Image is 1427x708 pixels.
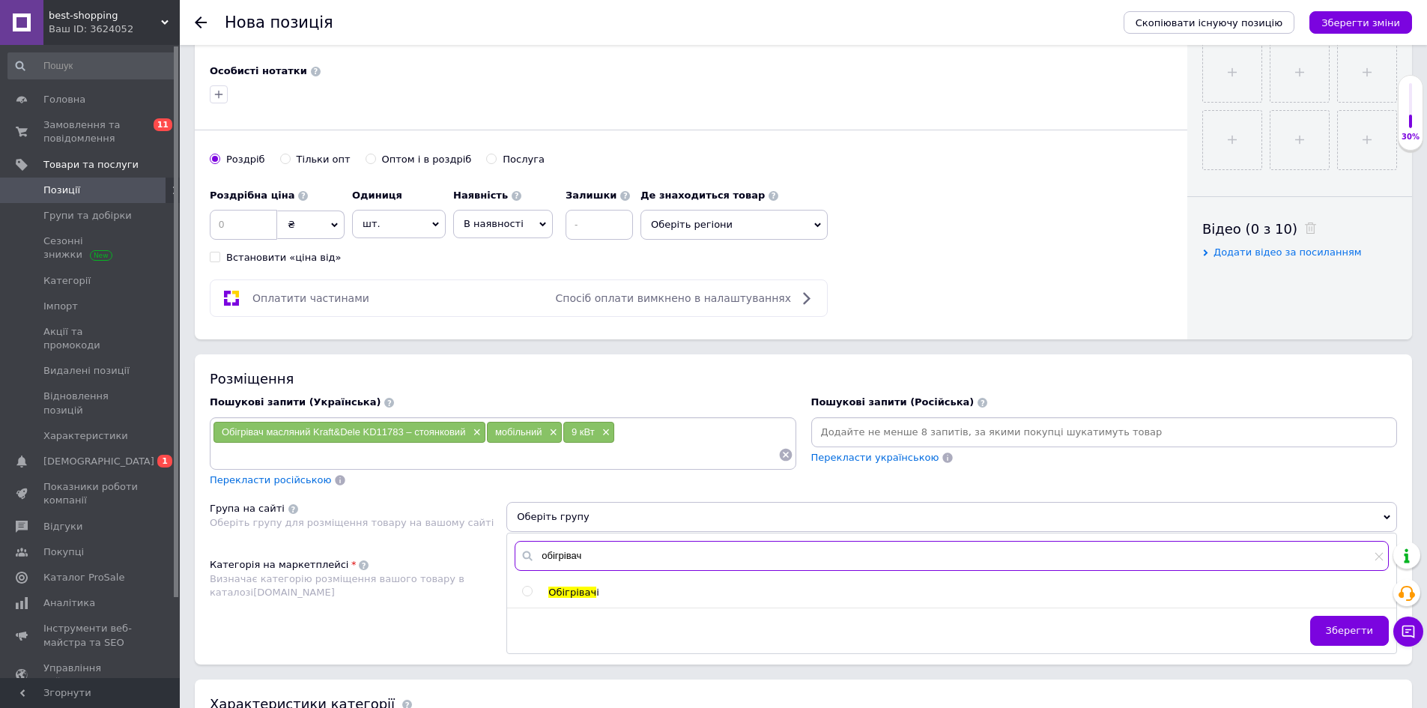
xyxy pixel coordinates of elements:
[15,15,458,31] body: Редактор, 8BB4B046-3547-49C3-B6C2-047A35333D05
[43,571,124,584] span: Каталог ProSale
[222,426,465,438] span: Обігрівач масляний Kraft&Dele KD11783 – стоянковий
[596,587,599,598] span: і
[43,364,130,378] span: Видалені позиції
[1398,75,1423,151] div: 30% Якість заповнення
[811,452,939,463] span: Перекласти українською
[556,292,791,304] span: Спосіб оплати вимкнено в налаштуваннях
[210,573,464,598] span: Визначає категорію розміщення вашого товару в каталозі [DOMAIN_NAME]
[43,235,139,261] span: Сезонні знижки
[43,158,139,172] span: Товари та послуги
[157,455,172,468] span: 1
[43,209,132,223] span: Групи та добірки
[1399,132,1423,142] div: 30%
[1321,17,1400,28] i: Зберегти зміни
[572,426,595,438] span: 9 кВт
[210,396,381,408] span: Пошукові запити (Українська)
[566,190,616,201] b: Залишки
[503,153,545,166] div: Послуга
[453,190,508,201] b: Наявність
[1202,221,1297,237] span: Відео (0 з 10)
[566,210,633,240] input: -
[469,426,481,439] span: ×
[640,190,765,201] b: Де знаходиться товар
[154,118,172,131] span: 11
[210,474,331,485] span: Перекласти російською
[43,300,78,313] span: Імпорт
[226,251,342,264] div: Встановити «ціна від»
[352,190,402,201] b: Одиниця
[43,455,154,468] span: [DEMOGRAPHIC_DATA]
[599,426,611,439] span: ×
[210,65,307,76] b: Особисті нотатки
[495,426,542,438] span: мобільний
[49,9,161,22] span: best-shopping
[43,662,139,689] span: Управління сайтом
[43,545,84,559] span: Покупці
[43,429,128,443] span: Характеристики
[210,558,348,572] div: Категорія на маркетплейсі
[297,153,351,166] div: Тільки опт
[43,325,139,352] span: Акції та промокоди
[43,520,82,533] span: Відгуки
[352,210,446,238] span: шт.
[464,218,524,229] span: В наявності
[545,426,557,439] span: ×
[43,93,85,106] span: Головна
[1309,11,1412,34] button: Зберегти зміни
[814,421,1395,444] input: Додайте не менше 8 запитів, за якими покупці шукатимуть товар
[1136,17,1282,28] span: Скопіювати існуючу позицію
[288,219,295,230] span: ₴
[210,210,277,240] input: 0
[49,22,180,36] div: Ваш ID: 3624052
[210,517,494,528] span: Оберіть групу для розміщення товару на вашому сайті
[15,15,458,31] body: Редактор, 458BF802-B353-4F47-B9C0-AA328DDCBC63
[210,369,1397,388] div: Розміщення
[43,118,139,145] span: Замовлення та повідомлення
[195,16,207,28] div: Повернутися назад
[382,153,472,166] div: Оптом і в роздріб
[43,622,139,649] span: Інструменти веб-майстра та SEO
[43,390,139,417] span: Відновлення позицій
[1124,11,1294,34] button: Скопіювати існуючу позицію
[43,596,95,610] span: Аналітика
[210,502,285,515] div: Група на сайті
[640,210,828,240] span: Оберіть регіони
[7,52,177,79] input: Пошук
[1326,625,1373,636] span: Зберегти
[548,587,596,598] span: Обігрівач
[506,502,1397,532] span: Оберіть групу
[43,274,91,288] span: Категорії
[1214,246,1362,258] span: Додати відео за посиланням
[811,396,975,408] span: Пошукові запити (Російська)
[225,13,333,31] h1: Нова позиція
[43,480,139,507] span: Показники роботи компанії
[1393,617,1423,647] button: Чат з покупцем
[1310,616,1389,646] button: Зберегти
[43,184,80,197] span: Позиції
[252,292,369,304] span: Оплатити частинами
[226,153,265,166] div: Роздріб
[210,190,294,201] b: Роздрібна ціна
